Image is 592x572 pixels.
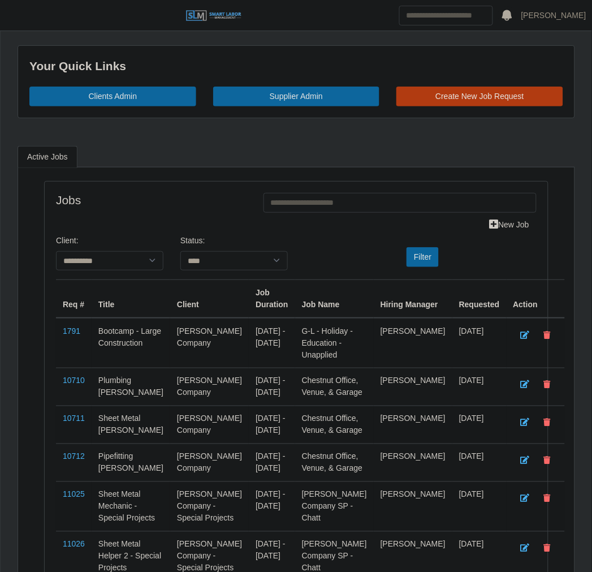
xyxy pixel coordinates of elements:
[295,280,374,319] th: Job Name
[521,10,586,21] a: [PERSON_NAME]
[249,280,295,319] th: Job Duration
[374,406,452,444] td: [PERSON_NAME]
[63,452,85,461] a: 10712
[374,318,452,368] td: [PERSON_NAME]
[92,482,170,532] td: Sheet Metal Mechanic - Special Projects
[452,444,507,482] td: [DATE]
[452,280,507,319] th: Requested
[374,444,452,482] td: [PERSON_NAME]
[18,146,77,168] a: Active Jobs
[170,444,249,482] td: [PERSON_NAME] Company
[396,87,563,106] a: Create New Job Request
[92,280,170,319] th: Title
[249,368,295,406] td: [DATE] - [DATE]
[170,482,249,532] td: [PERSON_NAME] Company - Special Projects
[29,87,196,106] a: Clients Admin
[213,87,380,106] a: Supplier Admin
[92,444,170,482] td: Pipefitting [PERSON_NAME]
[63,540,85,549] a: 11026
[452,318,507,368] td: [DATE]
[295,444,374,482] td: Chestnut Office, Venue, & Garage
[92,318,170,368] td: Bootcamp - Large Construction
[29,57,563,75] div: Your Quick Links
[295,368,374,406] td: Chestnut Office, Venue, & Garage
[92,406,170,444] td: Sheet Metal [PERSON_NAME]
[63,490,85,499] a: 11025
[249,482,295,532] td: [DATE] - [DATE]
[295,406,374,444] td: Chestnut Office, Venue, & Garage
[180,235,205,247] label: Status:
[407,247,439,267] button: Filter
[56,235,79,247] label: Client:
[249,444,295,482] td: [DATE] - [DATE]
[56,280,92,319] th: Req #
[374,482,452,532] td: [PERSON_NAME]
[295,482,374,532] td: [PERSON_NAME] Company SP - Chatt
[249,318,295,368] td: [DATE] - [DATE]
[63,414,85,423] a: 10711
[249,406,295,444] td: [DATE] - [DATE]
[482,215,537,235] a: New Job
[507,280,565,319] th: Action
[170,318,249,368] td: [PERSON_NAME] Company
[452,368,507,406] td: [DATE]
[295,318,374,368] td: G-L - Holiday - Education - Unapplied
[452,482,507,532] td: [DATE]
[399,6,493,25] input: Search
[63,326,80,336] a: 1791
[56,193,247,207] h4: Jobs
[170,368,249,406] td: [PERSON_NAME] Company
[92,368,170,406] td: Plumbing [PERSON_NAME]
[63,376,85,385] a: 10710
[170,406,249,444] td: [PERSON_NAME] Company
[452,406,507,444] td: [DATE]
[170,280,249,319] th: Client
[185,10,242,22] img: SLM Logo
[374,368,452,406] td: [PERSON_NAME]
[374,280,452,319] th: Hiring Manager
